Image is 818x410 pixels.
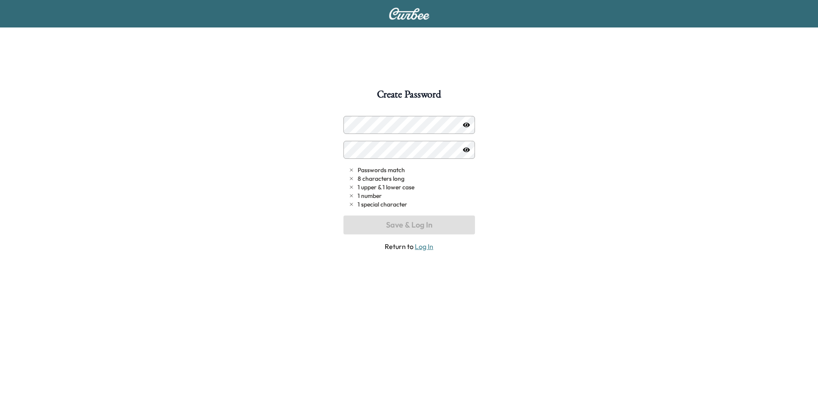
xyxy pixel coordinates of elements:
h1: Create Password [377,89,441,104]
img: Curbee Logo [389,8,430,20]
span: Passwords match [358,166,405,174]
span: 8 characters long [358,174,404,183]
span: Return to [343,241,475,252]
span: 1 number [358,191,382,200]
span: 1 upper & 1 lower case [358,183,414,191]
span: 1 special character [358,200,407,209]
a: Log In [415,242,433,251]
